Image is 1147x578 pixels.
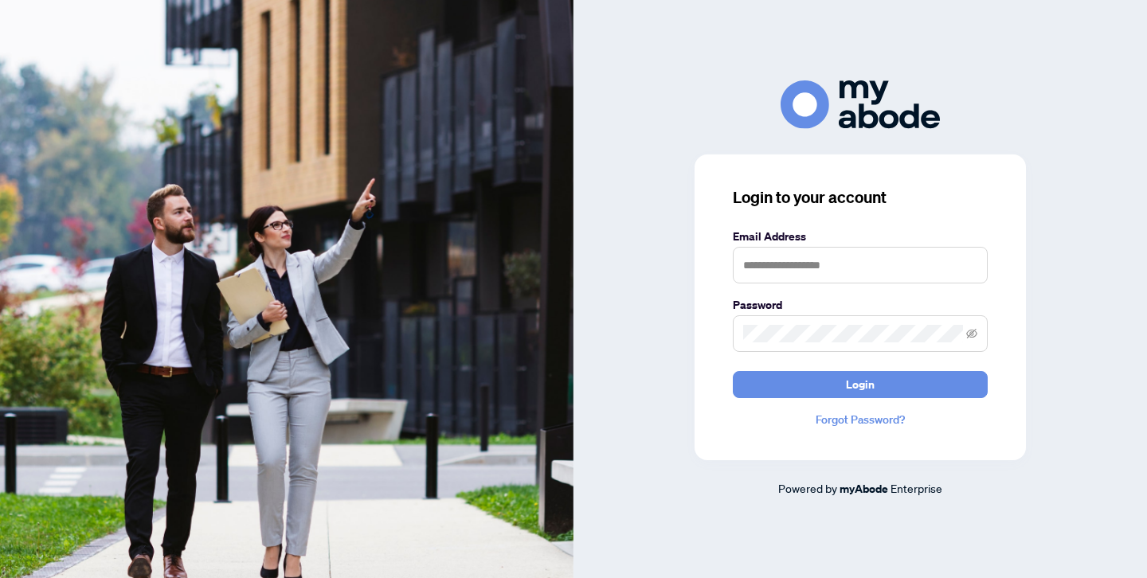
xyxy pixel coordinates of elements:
button: Login [733,371,988,398]
span: Powered by [778,481,837,495]
span: Enterprise [891,481,942,495]
span: eye-invisible [966,328,977,339]
span: Login [846,372,875,397]
a: Forgot Password? [733,411,988,428]
label: Email Address [733,228,988,245]
h3: Login to your account [733,186,988,209]
img: ma-logo [781,80,940,129]
label: Password [733,296,988,314]
a: myAbode [840,480,888,498]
